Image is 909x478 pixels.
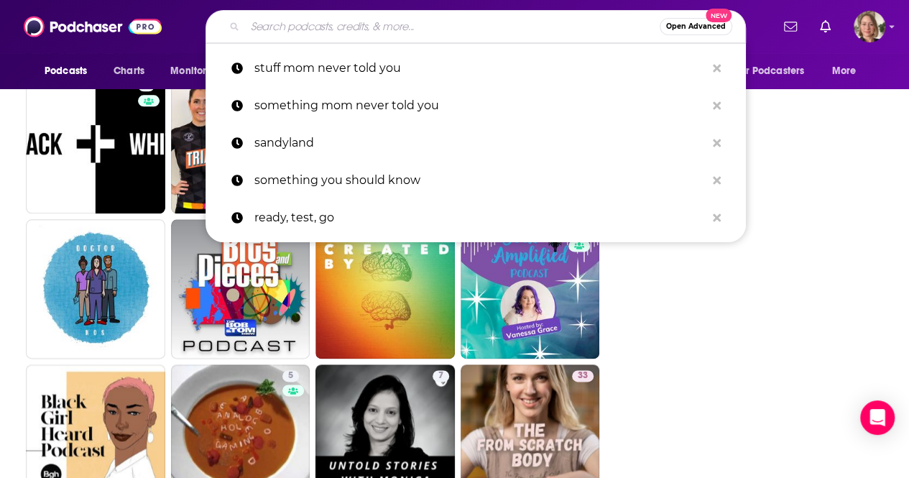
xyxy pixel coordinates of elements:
[438,369,443,383] span: 7
[282,370,299,382] a: 5
[254,162,706,199] p: something you should know
[778,14,803,39] a: Show notifications dropdown
[254,87,706,124] p: something mom never told you
[288,369,293,383] span: 5
[433,370,449,382] a: 7
[572,370,594,382] a: 33
[735,61,804,81] span: For Podcasters
[34,58,106,85] button: open menu
[171,74,310,213] a: 52
[206,124,746,162] a: sandyland
[104,58,153,85] a: Charts
[245,15,660,38] input: Search podcasts, credits, & more...
[254,124,706,162] p: sandyland
[171,219,310,359] a: 40
[24,13,162,40] img: Podchaser - Follow, Share and Rate Podcasts
[660,18,732,35] button: Open AdvancedNew
[45,61,87,81] span: Podcasts
[26,74,165,213] a: 7
[206,10,746,43] div: Search podcasts, credits, & more...
[578,369,588,383] span: 33
[206,50,746,87] a: stuff mom never told you
[706,9,732,22] span: New
[822,58,875,85] button: open menu
[206,162,746,199] a: something you should know
[854,11,885,42] img: User Profile
[170,61,221,81] span: Monitoring
[854,11,885,42] button: Show profile menu
[138,80,154,91] a: 7
[114,61,144,81] span: Charts
[832,61,857,81] span: More
[860,400,895,435] div: Open Intercom Messenger
[814,14,836,39] a: Show notifications dropdown
[254,50,706,87] p: stuff mom never told you
[854,11,885,42] span: Logged in as AriFortierPr
[254,199,706,236] p: ready, test, go
[726,58,825,85] button: open menu
[206,87,746,124] a: something mom never told you
[160,58,240,85] button: open menu
[666,23,726,30] span: Open Advanced
[206,199,746,236] a: ready, test, go
[461,219,600,359] a: 36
